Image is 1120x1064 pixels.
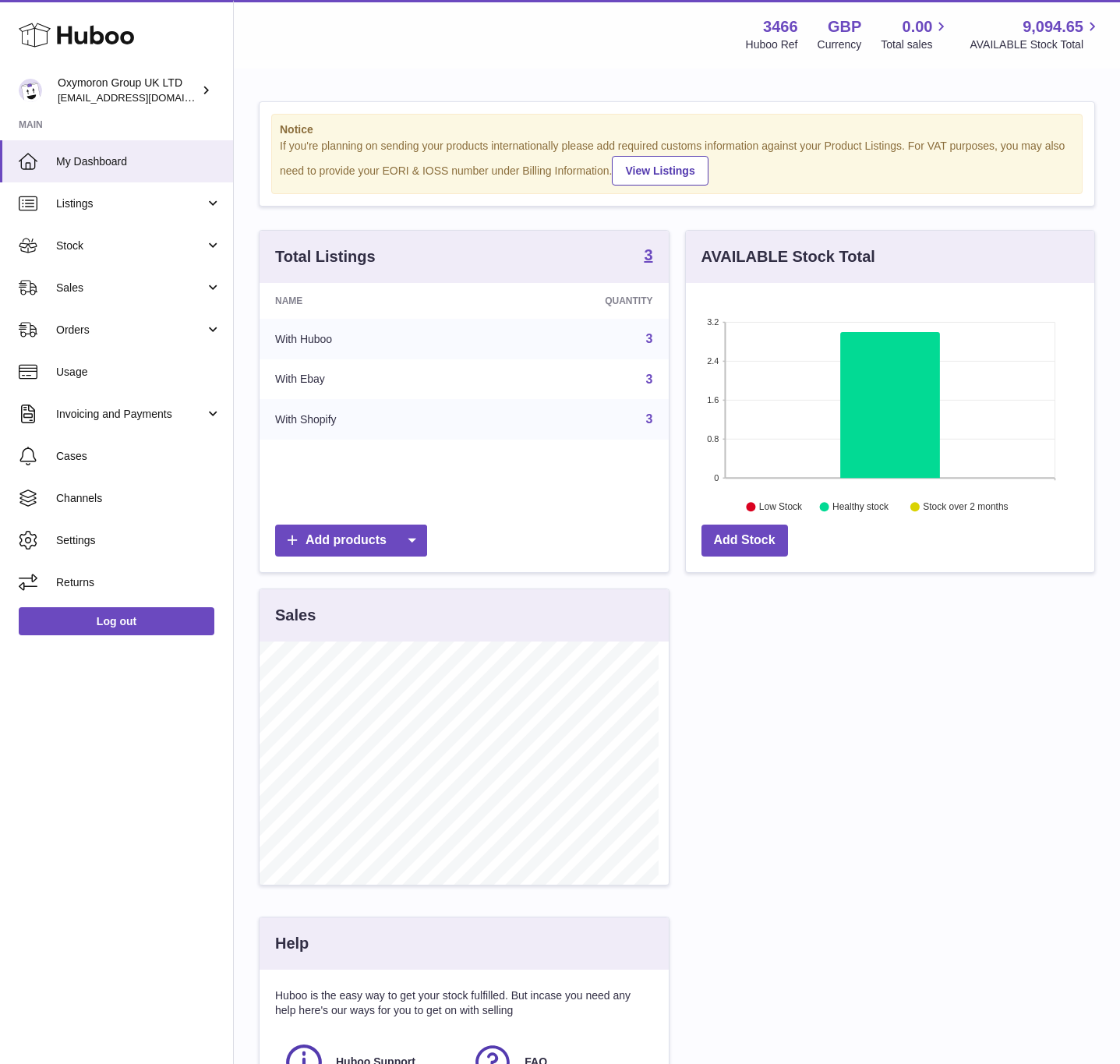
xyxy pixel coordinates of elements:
span: Invoicing and Payments [56,407,205,422]
div: Currency [818,37,862,52]
text: 1.6 [707,395,719,405]
a: Log out [19,607,214,635]
span: Sales [56,281,205,295]
strong: GBP [828,16,861,37]
a: View Listings [612,156,708,186]
td: With Shopify [260,399,480,440]
span: Stock [56,239,205,253]
a: 0.00 Total sales [881,16,950,52]
strong: 3 [644,247,652,263]
h3: Total Listings [275,246,376,267]
text: Low Stock [758,501,802,512]
span: Settings [56,533,221,548]
div: Oxymoron Group UK LTD [58,76,198,105]
a: 3 [646,332,653,345]
p: Huboo is the easy way to get your stock fulfilled. But incase you need any help here's our ways f... [275,988,653,1018]
h3: Sales [275,605,316,626]
a: 3 [646,373,653,386]
td: With Ebay [260,359,480,400]
span: Listings [56,196,205,211]
div: If you're planning on sending your products internationally please add required customs informati... [280,139,1074,186]
span: My Dashboard [56,154,221,169]
text: 2.4 [707,356,719,366]
h3: Help [275,933,309,954]
span: 9,094.65 [1023,16,1083,37]
text: 3.2 [707,317,719,327]
text: 0.8 [707,434,719,444]
img: internalAdmin-3466@internal.huboo.com [19,79,42,102]
div: Huboo Ref [746,37,798,52]
span: Returns [56,575,221,590]
a: Add products [275,525,427,557]
span: Channels [56,491,221,506]
strong: Notice [280,122,1074,137]
a: 9,094.65 AVAILABLE Stock Total [970,16,1101,52]
span: Total sales [881,37,950,52]
span: Usage [56,365,221,380]
td: With Huboo [260,319,480,359]
text: Stock over 2 months [923,501,1008,512]
th: Name [260,283,480,319]
span: AVAILABLE Stock Total [970,37,1101,52]
span: Orders [56,323,205,338]
a: Add Stock [701,525,788,557]
span: 0.00 [903,16,933,37]
span: Cases [56,449,221,464]
span: [EMAIL_ADDRESS][DOMAIN_NAME] [58,91,229,104]
th: Quantity [480,283,669,319]
text: Healthy stock [832,501,889,512]
a: 3 [646,412,653,426]
strong: 3466 [763,16,798,37]
text: 0 [714,473,719,483]
a: 3 [644,247,652,266]
h3: AVAILABLE Stock Total [701,246,875,267]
